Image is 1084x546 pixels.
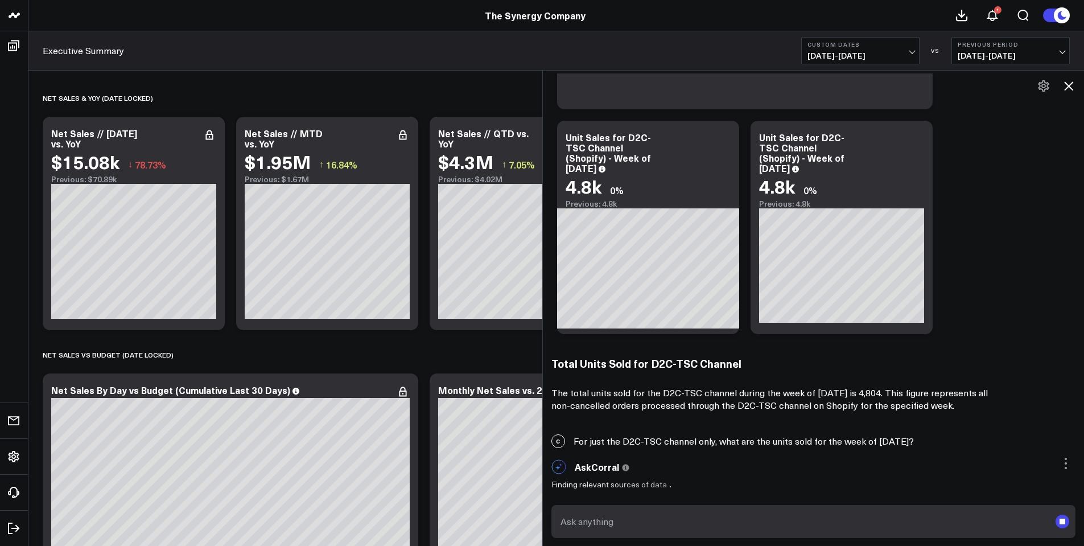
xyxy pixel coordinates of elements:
[319,157,324,172] span: ↑
[502,157,506,172] span: ↑
[438,175,603,184] div: Previous: $4.02M
[485,9,586,22] a: The Synergy Company
[245,127,323,150] div: Net Sales // MTD vs. YoY
[610,184,624,196] div: 0%
[958,51,1064,60] span: [DATE] - [DATE]
[807,51,913,60] span: [DATE] - [DATE]
[551,434,565,448] span: C
[759,131,844,174] div: Unit Sales for D2C-TSC Channel (Shopify) - Week of [DATE]
[803,184,817,196] div: 0%
[438,151,493,172] div: $4.3M
[43,44,124,57] a: Executive Summary
[326,158,357,171] span: 16.84%
[759,176,795,196] div: 4.8k
[994,6,1001,14] div: 1
[801,37,920,64] button: Custom Dates[DATE]-[DATE]
[958,41,1064,48] b: Previous Period
[951,37,1070,64] button: Previous Period[DATE]-[DATE]
[245,151,311,172] div: $1.95M
[925,47,946,54] div: VS
[245,175,410,184] div: Previous: $1.67M
[575,461,619,473] span: AskCorral
[759,199,924,208] div: Previous: 4.8k
[51,384,290,396] div: Net Sales By Day vs Budget (Cumulative Last 30 Days)
[51,151,119,172] div: $15.08k
[51,175,216,184] div: Previous: $70.89k
[51,127,137,150] div: Net Sales // [DATE] vs. YoY
[807,41,913,48] b: Custom Dates
[551,387,1007,412] p: The total units sold for the D2C-TSC channel during the week of [DATE] is 4,804. This figure repr...
[566,176,601,196] div: 4.8k
[509,158,535,171] span: 7.05%
[43,342,174,368] div: NET SALES vs BUDGET (date locked)
[135,158,166,171] span: 78.73%
[566,199,731,208] div: Previous: 4.8k
[551,480,679,489] div: Finding relevant sources of data
[566,131,651,174] div: Unit Sales for D2C-TSC Channel (Shopify) - Week of [DATE]
[551,357,1007,370] h3: Total Units Sold for D2C-TSC Channel
[438,127,529,150] div: Net Sales // QTD vs. YoY
[128,157,133,172] span: ↓
[43,85,153,111] div: net sales & yoy (date locked)
[438,384,593,396] div: Monthly Net Sales vs. 2025 Budget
